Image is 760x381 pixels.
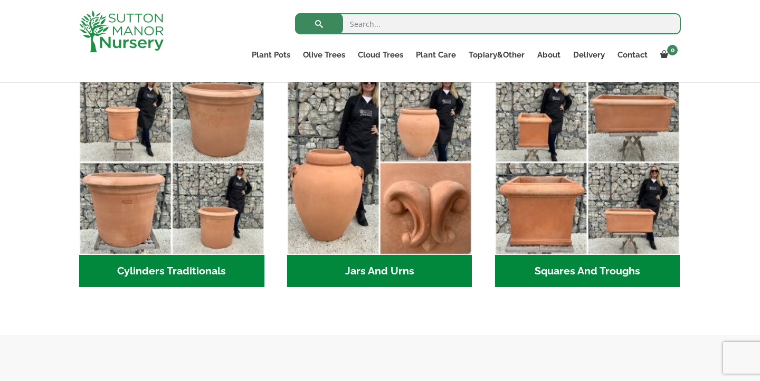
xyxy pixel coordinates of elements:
img: Cylinders Traditionals [79,70,264,255]
h2: Jars And Urns [287,255,472,288]
img: logo [79,11,164,52]
a: 0 [654,47,681,62]
a: Delivery [567,47,611,62]
a: Topiary&Other [462,47,531,62]
a: Olive Trees [297,47,351,62]
a: Visit product category Cylinders Traditionals [79,70,264,287]
a: Visit product category Squares And Troughs [495,70,680,287]
input: Search... [295,13,681,34]
a: Visit product category Jars And Urns [287,70,472,287]
img: Squares And Troughs [495,70,680,255]
a: Cloud Trees [351,47,410,62]
a: Plant Care [410,47,462,62]
h2: Squares And Troughs [495,255,680,288]
a: About [531,47,567,62]
span: 0 [667,45,678,55]
h2: Cylinders Traditionals [79,255,264,288]
a: Contact [611,47,654,62]
img: Jars And Urns [287,70,472,255]
a: Plant Pots [245,47,297,62]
